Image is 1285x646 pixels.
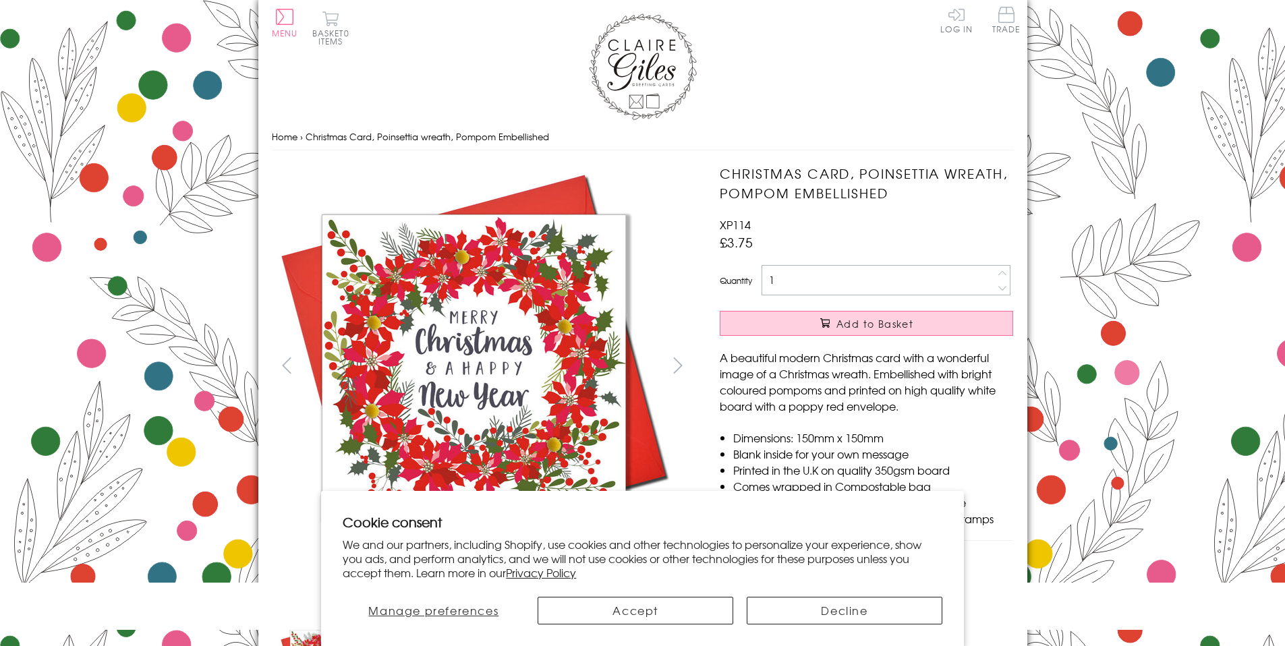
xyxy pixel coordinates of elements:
[662,350,693,380] button: next
[300,130,303,143] span: ›
[272,123,1014,151] nav: breadcrumbs
[733,478,1013,494] li: Comes wrapped in Compostable bag
[272,130,297,143] a: Home
[589,13,697,120] img: Claire Giles Greetings Cards
[720,164,1013,203] h1: Christmas Card, Poinsettia wreath, Pompom Embellished
[272,27,298,39] span: Menu
[272,164,677,568] img: Christmas Card, Poinsettia wreath, Pompom Embellished
[318,27,349,47] span: 0 items
[343,597,524,624] button: Manage preferences
[940,7,973,33] a: Log In
[343,537,942,579] p: We and our partners, including Shopify, use cookies and other technologies to personalize your ex...
[272,350,302,380] button: prev
[368,602,498,618] span: Manage preferences
[720,233,753,252] span: £3.75
[272,9,298,37] button: Menu
[720,274,752,287] label: Quantity
[836,317,913,330] span: Add to Basket
[733,462,1013,478] li: Printed in the U.K on quality 350gsm board
[538,597,733,624] button: Accept
[343,512,942,531] h2: Cookie consent
[733,446,1013,462] li: Blank inside for your own message
[720,311,1013,336] button: Add to Basket
[306,130,549,143] span: Christmas Card, Poinsettia wreath, Pompom Embellished
[747,597,942,624] button: Decline
[733,430,1013,446] li: Dimensions: 150mm x 150mm
[992,7,1021,33] span: Trade
[312,11,349,45] button: Basket0 items
[992,7,1021,36] a: Trade
[720,349,1013,414] p: A beautiful modern Christmas card with a wonderful image of a Christmas wreath. Embellished with ...
[720,216,751,233] span: XP114
[506,564,576,581] a: Privacy Policy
